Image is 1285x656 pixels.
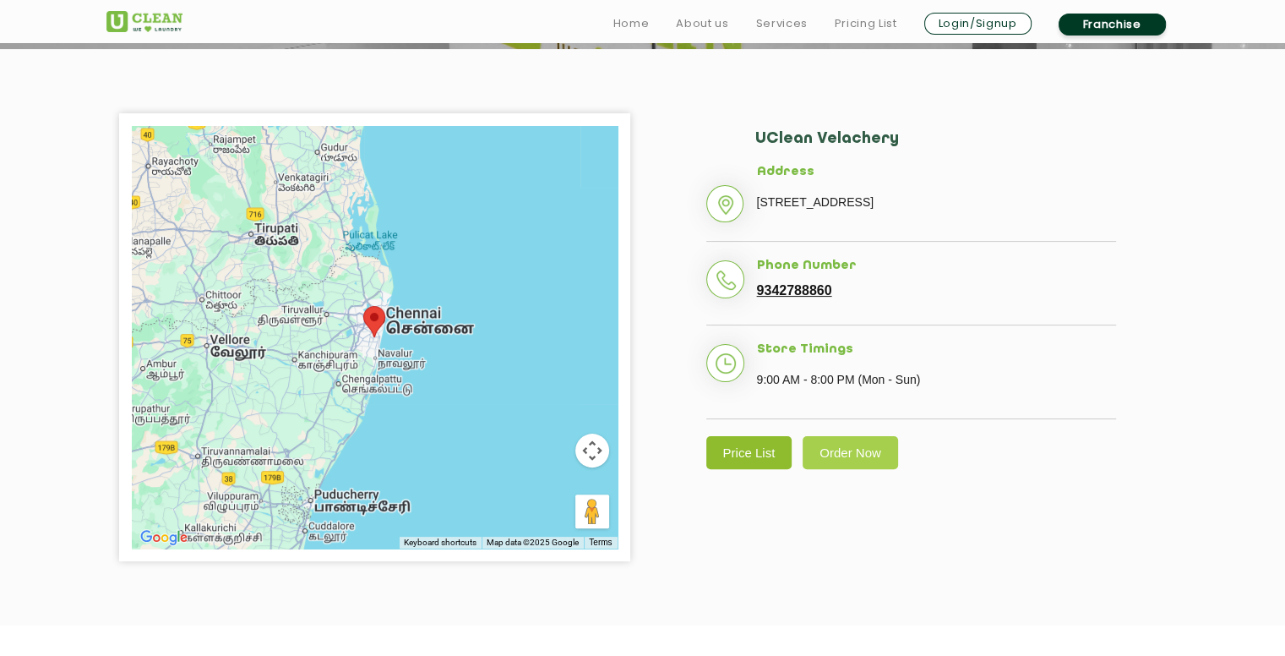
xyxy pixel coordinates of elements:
a: Services [755,14,807,34]
span: Map data ©2025 Google [487,538,579,547]
h5: Address [757,165,1116,180]
a: Terms [589,537,612,549]
p: [STREET_ADDRESS] [757,189,1116,215]
a: Order Now [803,436,898,469]
a: Pricing List [835,14,897,34]
button: Keyboard shortcuts [404,537,476,549]
button: Drag Pegman onto the map to open Street View [575,495,609,528]
a: Open this area in Google Maps (opens a new window) [136,527,192,549]
a: Login/Signup [924,13,1032,35]
h2: UClean Velachery [755,130,1116,165]
h5: Phone Number [757,259,1116,274]
img: UClean Laundry and Dry Cleaning [106,11,182,32]
a: Franchise [1059,14,1166,36]
h5: Store Timings [757,342,1116,358]
a: 9342788860 [757,283,832,298]
a: Price List [706,436,792,469]
img: Google [136,527,192,549]
p: 9:00 AM - 8:00 PM (Mon - Sun) [757,367,1116,392]
a: Home [613,14,650,34]
a: About us [676,14,728,34]
button: Map camera controls [575,434,609,467]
